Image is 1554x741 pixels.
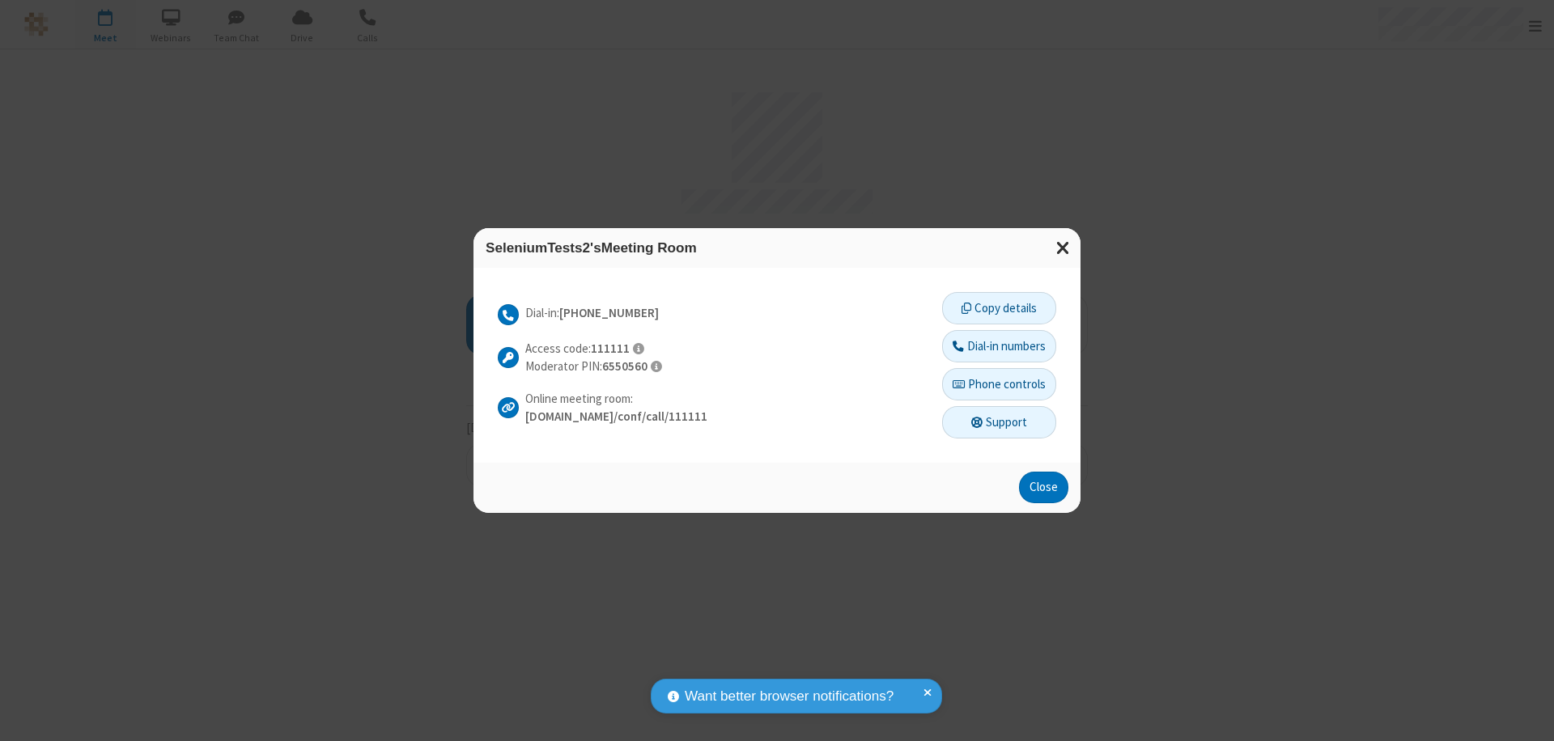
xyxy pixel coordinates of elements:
button: Close [1019,472,1068,504]
button: Support [942,406,1056,438]
span: As the meeting organizer, entering this PIN gives you access to moderator and other administrativ... [651,360,662,373]
span: Participants should use this access code to connect to the meeting. [633,342,644,355]
span: Meeting Room [601,239,697,256]
span: Want better browser notifications? [685,686,894,707]
button: Dial-in numbers [942,330,1056,362]
p: Online meeting room: [525,390,707,409]
p: Moderator PIN: [525,358,662,376]
button: Phone controls [942,368,1056,400]
strong: [PHONE_NUMBER] [559,305,659,320]
button: Copy details [942,292,1056,324]
strong: 111111 [591,341,630,356]
strong: 6550560 [602,358,647,374]
p: Access code: [525,340,662,358]
strong: [DOMAIN_NAME]/conf/call/111111 [525,409,707,424]
h3: SeleniumTests2's [486,240,1068,256]
p: Dial-in: [525,304,659,323]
